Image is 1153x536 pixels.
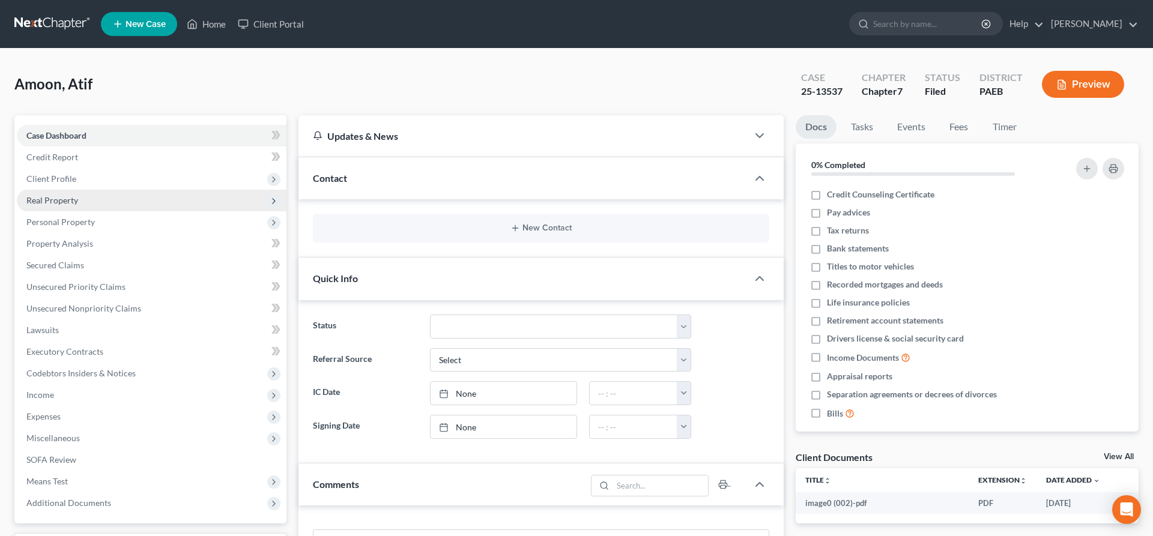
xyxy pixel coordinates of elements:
a: [PERSON_NAME] [1045,13,1138,35]
a: Lawsuits [17,319,286,341]
label: Signing Date [307,415,424,439]
span: New Case [126,20,166,29]
span: Credit Report [26,152,78,162]
span: Client Profile [26,173,76,184]
span: Drivers license & social security card [827,333,964,345]
a: Events [888,115,935,139]
a: Tasks [841,115,883,139]
i: expand_more [1093,477,1100,484]
div: Case [801,71,843,85]
input: -- : -- [590,415,677,438]
span: Bank statements [827,242,889,254]
span: Case Dashboard [26,130,86,140]
span: Unsecured Priority Claims [26,282,126,292]
a: Timer [983,115,1026,139]
a: Help [1003,13,1044,35]
div: Client Documents [796,451,873,463]
span: Additional Documents [26,498,111,508]
span: Appraisal reports [827,370,892,382]
a: SOFA Review [17,449,286,471]
div: 25-13537 [801,85,843,98]
span: Real Property [26,195,78,205]
span: Credit Counseling Certificate [827,188,934,200]
strong: 0% Completed [811,160,865,170]
a: None [431,382,576,405]
div: Status [925,71,960,85]
input: -- : -- [590,382,677,405]
span: Bills [827,408,843,420]
span: Pay advices [827,206,870,218]
td: PDF [969,492,1036,514]
a: Unsecured Priority Claims [17,276,286,298]
div: Updates & News [313,130,733,142]
span: Unsecured Nonpriority Claims [26,303,141,313]
a: None [431,415,576,438]
span: Recorded mortgages and deeds [827,279,943,291]
a: Property Analysis [17,233,286,254]
span: Personal Property [26,217,95,227]
a: Date Added expand_more [1046,475,1100,484]
td: [DATE] [1036,492,1110,514]
span: Secured Claims [26,260,84,270]
div: Chapter [862,85,906,98]
button: Preview [1042,71,1124,98]
a: Home [181,13,232,35]
i: unfold_more [824,477,831,484]
a: Executory Contracts [17,341,286,363]
a: Client Portal [232,13,310,35]
td: image0 (002)-pdf [796,492,969,514]
span: Income [26,390,54,400]
label: IC Date [307,381,424,405]
a: Unsecured Nonpriority Claims [17,298,286,319]
span: SOFA Review [26,454,76,465]
a: Titleunfold_more [805,475,831,484]
a: Extensionunfold_more [978,475,1027,484]
span: Executory Contracts [26,346,103,357]
div: Chapter [862,71,906,85]
a: Fees [940,115,978,139]
span: Comments [313,478,359,490]
span: Tax returns [827,224,869,236]
span: Property Analysis [26,238,93,248]
span: Income Documents [827,352,899,364]
span: Miscellaneous [26,433,80,443]
span: Contact [313,172,347,184]
span: Titles to motor vehicles [827,260,914,273]
label: Referral Source [307,348,424,372]
a: Secured Claims [17,254,286,276]
input: Search... [613,475,708,496]
a: Credit Report [17,146,286,168]
div: Filed [925,85,960,98]
button: New Contact [322,223,760,233]
span: Lawsuits [26,325,59,335]
div: District [979,71,1023,85]
span: Quick Info [313,273,358,284]
span: 7 [897,85,903,97]
i: unfold_more [1020,477,1027,484]
span: Retirement account statements [827,315,943,327]
a: Case Dashboard [17,125,286,146]
a: View All [1104,453,1134,461]
span: Means Test [26,476,68,486]
a: Docs [796,115,837,139]
input: Search by name... [873,13,983,35]
span: Life insurance policies [827,297,910,309]
div: Open Intercom Messenger [1112,495,1141,524]
div: PAEB [979,85,1023,98]
span: Separation agreements or decrees of divorces [827,388,997,400]
span: Expenses [26,411,61,421]
span: Codebtors Insiders & Notices [26,368,136,378]
span: Amoon, Atif [14,75,92,92]
label: Status [307,315,424,339]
